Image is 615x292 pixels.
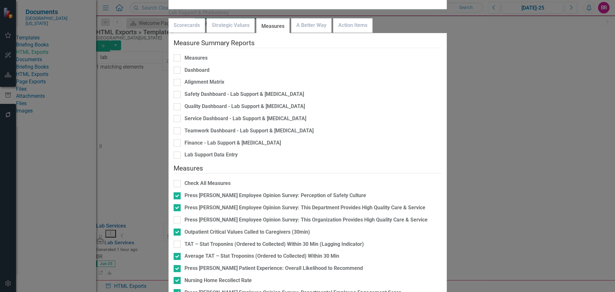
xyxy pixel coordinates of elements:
div: Quality Dashboard - Lab Support & [MEDICAL_DATA] [184,103,305,110]
a: Action Items [333,19,372,32]
div: Average TAT – Stat Troponins (Ordered to Collected) Within 30 Min [184,253,339,260]
div: Outpatient Critical Values Called to Caregivers (30min) [184,229,310,236]
a: A Better Way [291,19,331,32]
div: Lab Support Data Entry [184,151,238,159]
div: Check All Measures [184,180,231,187]
a: Measures [257,20,289,33]
div: Alignment Matrix [184,79,224,86]
div: Service Dashboard - Lab Support & [MEDICAL_DATA] [184,115,306,122]
label: Lab Support & Phebotomy [168,9,447,17]
div: Press [PERSON_NAME] Patient Experience: Overall Likelihood to Recommend [184,265,363,272]
div: Nursing Home Recollect Rate [184,277,252,284]
div: Measures [184,54,208,62]
a: Scorecards [169,19,205,32]
div: Press [PERSON_NAME] Employee Opinion Survey: Perception of Safety Culture [184,192,366,199]
div: Press [PERSON_NAME] Employee Opinion Survey: This Department Provides High Quality Care & Service [184,204,425,212]
legend: Measure Summary Reports [174,38,442,48]
div: Teamwork Dashboard - Lab Support & [MEDICAL_DATA] [184,127,314,135]
div: Dashboard [184,67,209,74]
div: Press [PERSON_NAME] Employee Opinion Survey: This Organization Provides High Quality Care & Service [184,216,428,224]
div: Safety Dashboard - Lab Support & [MEDICAL_DATA] [184,91,304,98]
div: TAT – Stat Troponins (Ordered to Collected) Within 30 Min (Lagging Indicator) [184,241,364,248]
div: Finance - Lab Support & [MEDICAL_DATA] [184,139,281,147]
a: Strategic Values [207,19,254,32]
legend: Measures [174,163,442,173]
